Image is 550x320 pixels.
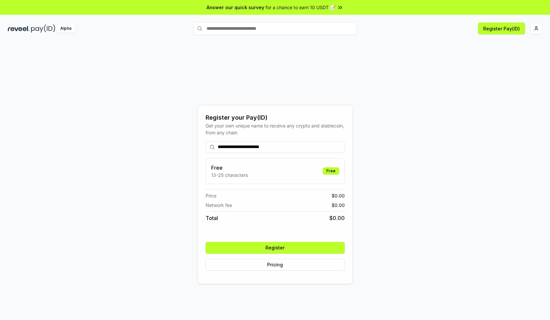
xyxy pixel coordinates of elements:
span: Answer our quick survey [207,4,264,11]
span: Total [206,214,218,222]
img: reveel_dark [8,25,30,33]
span: for a chance to earn 10 USDT 📝 [266,4,336,11]
div: Alpha [57,25,75,33]
button: Pricing [206,259,345,271]
span: $ 0.00 [329,214,345,222]
p: 13-25 characters [211,172,248,178]
span: Price [206,192,216,199]
img: pay_id [31,25,55,33]
h3: Free [211,164,248,172]
div: Get your own unique name to receive any crypto and stablecoin, from any chain [206,122,345,136]
div: Free [323,167,339,175]
div: Register your Pay(ID) [206,113,345,122]
span: Network fee [206,202,232,209]
button: Register [206,242,345,254]
span: $ 0.00 [332,202,345,209]
button: Register Pay(ID) [478,23,525,34]
span: $ 0.00 [332,192,345,199]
